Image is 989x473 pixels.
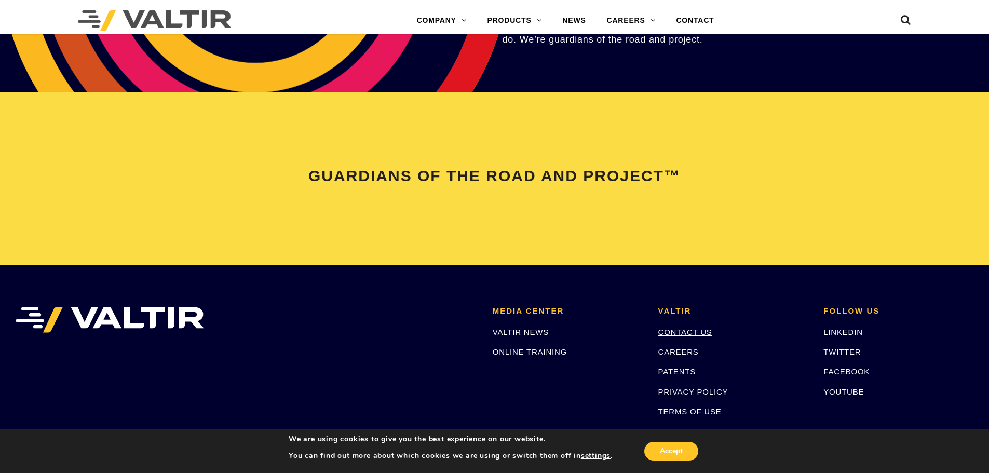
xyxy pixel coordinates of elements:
[666,10,724,31] a: CONTACT
[308,167,681,184] span: GUARDIANS OF THE ROAD AND PROJECT™
[658,328,712,336] a: CONTACT US
[493,328,549,336] a: VALTIR NEWS
[597,10,666,31] a: CAREERS
[407,10,477,31] a: COMPANY
[493,347,567,356] a: ONLINE TRAINING
[823,367,870,376] a: FACEBOOK
[477,10,552,31] a: PRODUCTS
[644,442,698,461] button: Accept
[658,367,696,376] a: PATENTS
[289,451,613,461] p: You can find out more about which cookies we are using or switch them off in .
[493,307,643,316] h2: MEDIA CENTER
[289,435,613,444] p: We are using cookies to give you the best experience on our website.
[823,307,973,316] h2: FOLLOW US
[581,451,611,461] button: settings
[823,347,861,356] a: TWITTER
[823,387,864,396] a: YOUTUBE
[658,407,722,416] a: TERMS OF USE
[552,10,596,31] a: NEWS
[658,387,728,396] a: PRIVACY POLICY
[658,426,808,438] p: © Copyright 2023 Valtir, LLC. All Rights Reserved.
[78,10,231,31] img: Valtir
[16,307,204,333] img: VALTIR
[658,347,699,356] a: CAREERS
[823,328,863,336] a: LINKEDIN
[658,307,808,316] h2: VALTIR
